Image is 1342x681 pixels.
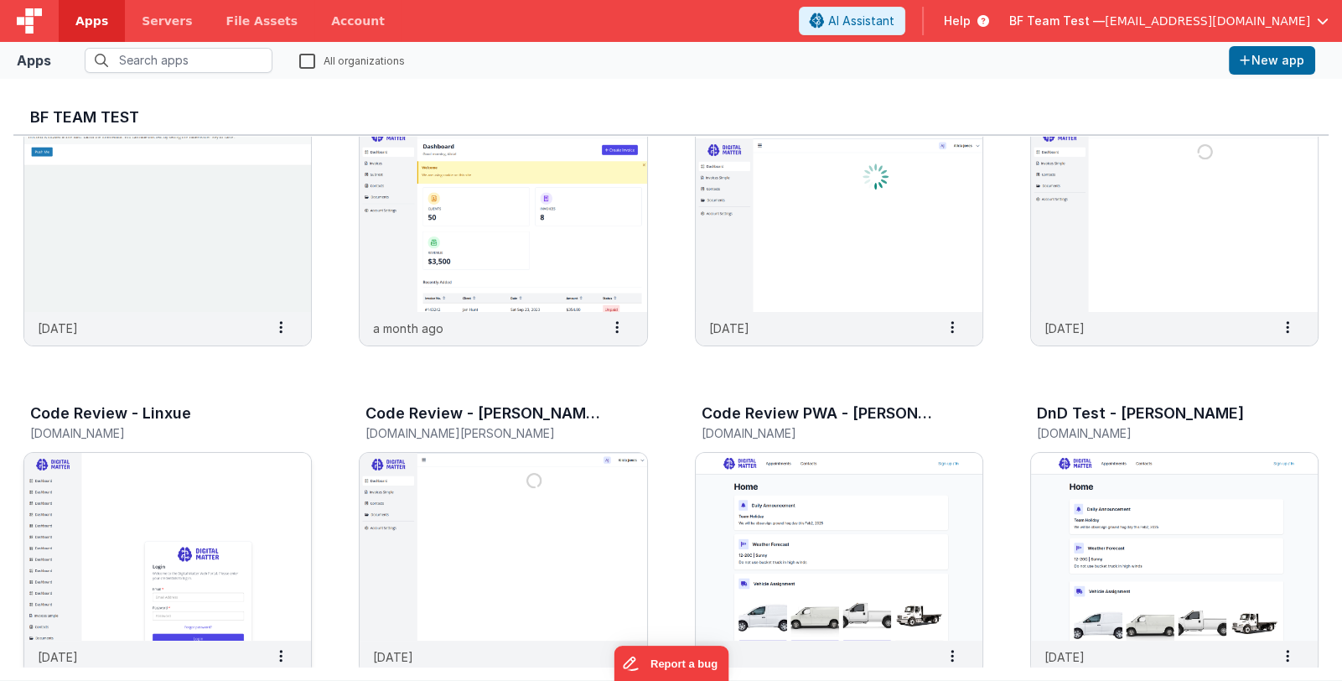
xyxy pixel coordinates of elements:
p: [DATE] [709,320,749,337]
h5: [DOMAIN_NAME] [30,427,270,439]
button: BF Team Test — [EMAIL_ADDRESS][DOMAIN_NAME] [1009,13,1329,29]
button: New app [1229,46,1315,75]
span: Help [944,13,971,29]
span: Servers [142,13,192,29]
h3: DnD Test - [PERSON_NAME] [1037,405,1244,422]
div: Apps [17,50,51,70]
p: [DATE] [373,648,413,666]
h5: [DOMAIN_NAME] [1037,427,1277,439]
span: Apps [75,13,108,29]
h3: Code Review - [PERSON_NAME] [365,405,600,422]
h3: Code Review - Linxue [30,405,191,422]
h5: [DOMAIN_NAME] [702,427,941,439]
span: BF Team Test — [1009,13,1105,29]
p: [DATE] [38,648,78,666]
h3: BF Team Test [30,109,1312,126]
label: All organizations [299,52,405,68]
input: Search apps [85,48,272,73]
p: [DATE] [38,320,78,337]
p: a month ago [373,320,443,337]
h3: Code Review PWA - [PERSON_NAME] [702,405,936,422]
p: [DATE] [1044,648,1085,666]
span: AI Assistant [828,13,894,29]
span: File Assets [226,13,298,29]
h5: [DOMAIN_NAME][PERSON_NAME] [365,427,605,439]
iframe: Marker.io feedback button [614,646,728,681]
p: [DATE] [1044,320,1085,337]
button: AI Assistant [799,7,905,35]
span: [EMAIL_ADDRESS][DOMAIN_NAME] [1105,13,1310,29]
